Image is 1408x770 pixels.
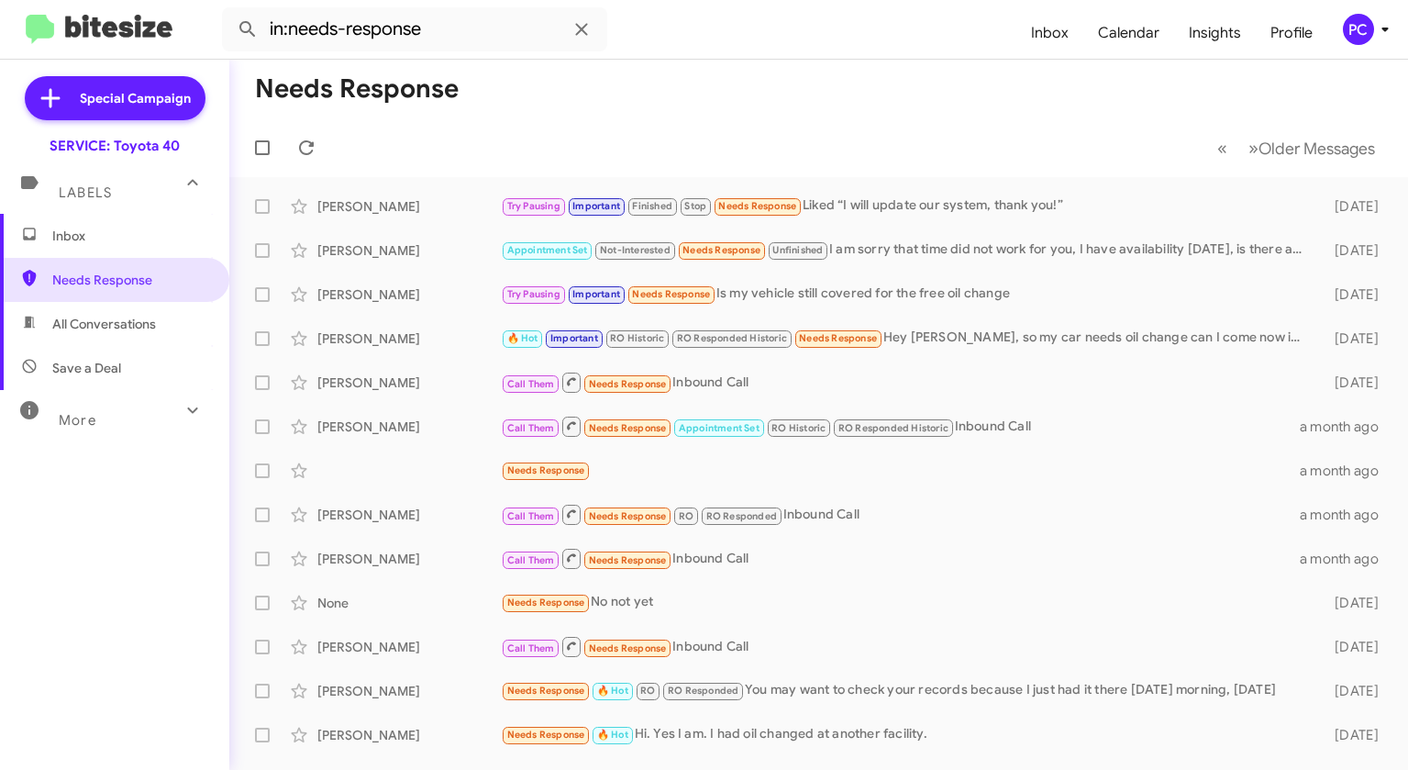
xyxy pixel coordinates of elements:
[589,554,667,566] span: Needs Response
[507,729,585,741] span: Needs Response
[1300,550,1393,568] div: a month ago
[501,547,1300,570] div: Inbound Call
[771,422,826,434] span: RO Historic
[317,638,501,656] div: [PERSON_NAME]
[572,288,620,300] span: Important
[317,418,501,436] div: [PERSON_NAME]
[80,89,191,107] span: Special Campaign
[682,244,760,256] span: Needs Response
[1300,506,1393,524] div: a month ago
[59,184,112,201] span: Labels
[1300,462,1393,480] div: a month ago
[600,244,671,256] span: Not-Interested
[1312,374,1393,392] div: [DATE]
[1312,638,1393,656] div: [DATE]
[1207,129,1386,167] nav: Page navigation example
[610,332,664,344] span: RO Historic
[317,329,501,348] div: [PERSON_NAME]
[1258,139,1375,159] span: Older Messages
[50,137,180,155] div: SERVICE: Toyota 40
[1312,594,1393,612] div: [DATE]
[1312,285,1393,304] div: [DATE]
[1327,14,1388,45] button: PC
[1016,6,1083,60] a: Inbox
[507,510,555,522] span: Call Them
[679,510,693,522] span: RO
[501,195,1312,217] div: Liked “I will update our system, thank you!”
[1343,14,1374,45] div: PC
[501,724,1312,745] div: Hi. Yes I am. I had oil changed at another facility.
[1256,6,1327,60] a: Profile
[1300,418,1393,436] div: a month ago
[772,244,823,256] span: Unfinished
[501,328,1312,349] div: Hey [PERSON_NAME], so my car needs oil change can I come now if there is availability?
[597,685,628,697] span: 🔥 Hot
[52,227,208,245] span: Inbox
[1312,197,1393,216] div: [DATE]
[1312,329,1393,348] div: [DATE]
[507,597,585,608] span: Needs Response
[550,332,598,344] span: Important
[1237,129,1386,167] button: Next
[1174,6,1256,60] a: Insights
[597,729,628,741] span: 🔥 Hot
[507,685,585,697] span: Needs Response
[52,315,156,333] span: All Conversations
[640,685,655,697] span: RO
[501,415,1300,438] div: Inbound Call
[1312,241,1393,260] div: [DATE]
[507,332,538,344] span: 🔥 Hot
[317,682,501,700] div: [PERSON_NAME]
[507,642,555,654] span: Call Them
[317,506,501,524] div: [PERSON_NAME]
[684,200,706,212] span: Stop
[589,642,667,654] span: Needs Response
[1083,6,1174,60] a: Calendar
[501,240,1312,261] div: I am sorry that time did not work for you, I have availability [DATE], is there a time you were l...
[501,592,1312,613] div: No not yet
[1248,137,1258,160] span: »
[507,422,555,434] span: Call Them
[677,332,787,344] span: RO Responded Historic
[52,271,208,289] span: Needs Response
[501,503,1300,526] div: Inbound Call
[679,422,759,434] span: Appointment Set
[501,371,1312,394] div: Inbound Call
[632,288,710,300] span: Needs Response
[52,359,121,377] span: Save a Deal
[507,288,560,300] span: Try Pausing
[317,726,501,744] div: [PERSON_NAME]
[838,422,948,434] span: RO Responded Historic
[799,332,877,344] span: Needs Response
[501,680,1312,701] div: You may want to check your records because I just had it there [DATE] morning, [DATE]
[507,378,555,390] span: Call Them
[255,74,459,104] h1: Needs Response
[317,241,501,260] div: [PERSON_NAME]
[507,554,555,566] span: Call Them
[632,200,672,212] span: Finished
[317,374,501,392] div: [PERSON_NAME]
[668,685,738,697] span: RO Responded
[589,510,667,522] span: Needs Response
[59,412,96,429] span: More
[1312,726,1393,744] div: [DATE]
[1217,137,1227,160] span: «
[25,76,205,120] a: Special Campaign
[1312,682,1393,700] div: [DATE]
[507,200,560,212] span: Try Pausing
[706,510,777,522] span: RO Responded
[222,7,607,51] input: Search
[1206,129,1238,167] button: Previous
[501,284,1312,305] div: Is my vehicle still covered for the free oil change
[317,197,501,216] div: [PERSON_NAME]
[507,244,588,256] span: Appointment Set
[572,200,620,212] span: Important
[317,594,501,612] div: None
[501,635,1312,658] div: Inbound Call
[317,550,501,568] div: [PERSON_NAME]
[317,285,501,304] div: [PERSON_NAME]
